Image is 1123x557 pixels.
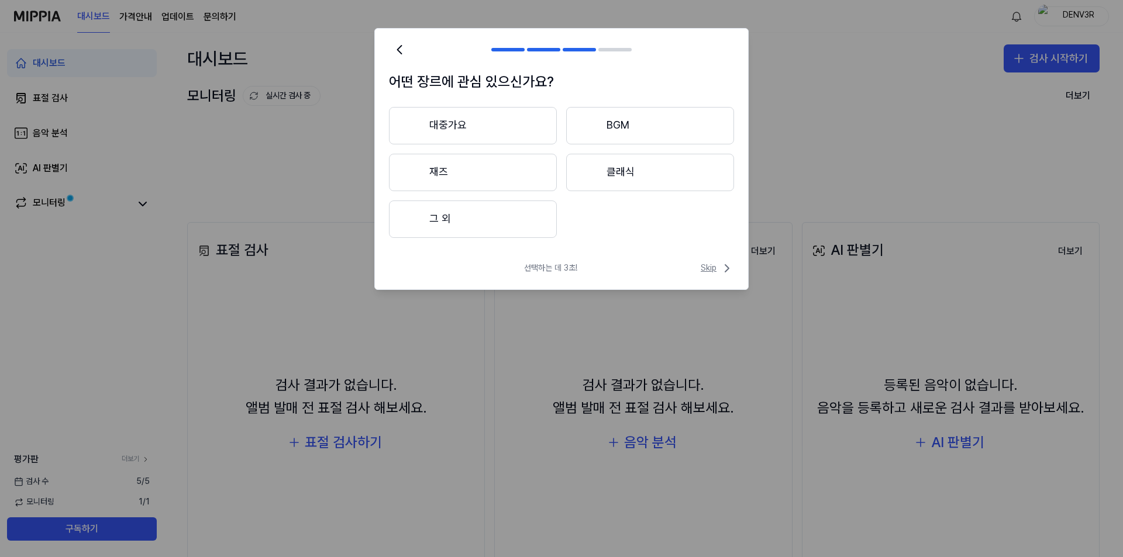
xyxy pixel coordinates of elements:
[389,107,557,144] button: 대중가요
[566,107,734,144] button: BGM
[389,200,557,238] button: 그 외
[524,262,577,274] span: 선택하는 데 3초!
[566,154,734,191] button: 클래식
[389,71,734,93] h1: 어떤 장르에 관심 있으신가요?
[698,261,734,275] button: Skip
[701,261,734,275] span: Skip
[389,154,557,191] button: 재즈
